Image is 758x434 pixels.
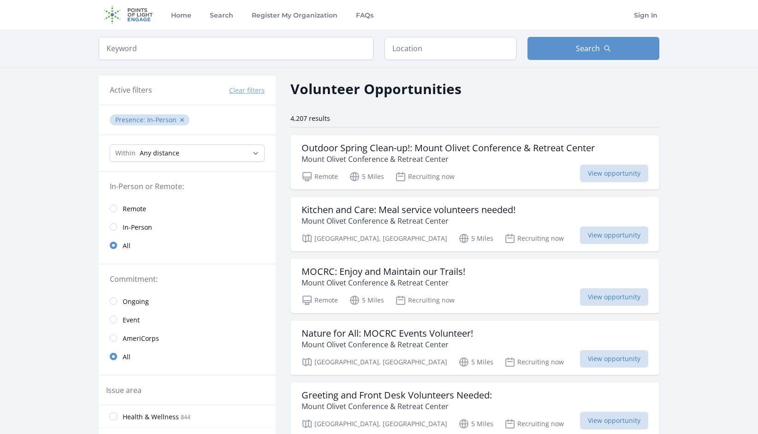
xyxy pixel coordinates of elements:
p: Recruiting now [504,418,564,429]
p: 5 Miles [349,295,384,306]
p: Recruiting now [395,171,455,182]
a: All [99,236,276,255]
span: View opportunity [580,412,648,429]
a: Nature for All: MOCRC Events Volunteer! Mount Olivet Conference & Retreat Center [GEOGRAPHIC_DATA... [290,321,659,375]
a: Kitchen and Care: Meal service volunteers needed! Mount Olivet Conference & Retreat Center [GEOGR... [290,197,659,251]
p: Recruiting now [504,357,564,368]
input: Location [385,37,516,60]
p: Mount Olivet Conference & Retreat Center [302,277,465,288]
span: View opportunity [580,226,648,244]
a: MOCRC: Enjoy and Maintain our Trails! Mount Olivet Conference & Retreat Center Remote 5 Miles Rec... [290,259,659,313]
span: Presence : [115,115,147,124]
span: In-Person [147,115,177,124]
p: 5 Miles [458,233,493,244]
h3: MOCRC: Enjoy and Maintain our Trails! [302,266,465,277]
a: AmeriCorps [99,329,276,347]
p: 5 Miles [349,171,384,182]
h3: Greeting and Front Desk Volunteers Needed: [302,390,492,401]
span: AmeriCorps [123,334,159,343]
p: [GEOGRAPHIC_DATA], [GEOGRAPHIC_DATA] [302,357,447,368]
span: In-Person [123,223,152,232]
p: Recruiting now [504,233,564,244]
span: View opportunity [580,288,648,306]
h3: Outdoor Spring Clean-up!: Mount Olivet Conference & Retreat Center [302,143,595,154]
span: All [123,352,130,362]
h3: Nature for All: MOCRC Events Volunteer! [302,328,473,339]
p: 5 Miles [458,418,493,429]
span: Ongoing [123,297,149,306]
span: Health & Wellness [123,412,179,422]
p: [GEOGRAPHIC_DATA], [GEOGRAPHIC_DATA] [302,233,447,244]
span: Search [576,43,600,54]
button: Search [527,37,659,60]
span: View opportunity [580,350,648,368]
a: Event [99,310,276,329]
p: [GEOGRAPHIC_DATA], [GEOGRAPHIC_DATA] [302,418,447,429]
button: ✕ [179,115,185,125]
h3: Active filters [110,84,152,95]
p: Recruiting now [395,295,455,306]
span: Event [123,315,140,325]
h3: Kitchen and Care: Meal service volunteers needed! [302,204,515,215]
a: Remote [99,199,276,218]
p: Mount Olivet Conference & Retreat Center [302,339,473,350]
input: Keyword [99,37,373,60]
a: Outdoor Spring Clean-up!: Mount Olivet Conference & Retreat Center Mount Olivet Conference & Retr... [290,135,659,190]
span: All [123,241,130,250]
p: Mount Olivet Conference & Retreat Center [302,401,492,412]
legend: In-Person or Remote: [110,181,265,192]
a: All [99,347,276,366]
button: Clear filters [229,86,265,95]
p: Mount Olivet Conference & Retreat Center [302,154,595,165]
p: Remote [302,295,338,306]
p: Remote [302,171,338,182]
legend: Commitment: [110,273,265,285]
span: Remote [123,204,146,214]
span: 844 [181,413,190,421]
p: Mount Olivet Conference & Retreat Center [302,215,515,226]
h2: Volunteer Opportunities [290,78,462,99]
span: View opportunity [580,165,648,182]
a: Ongoing [99,292,276,310]
legend: Issue area [106,385,142,396]
p: 5 Miles [458,357,493,368]
input: Health & Wellness 844 [110,413,117,420]
a: In-Person [99,218,276,236]
span: 4,207 results [290,114,330,123]
select: Search Radius [110,144,265,162]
